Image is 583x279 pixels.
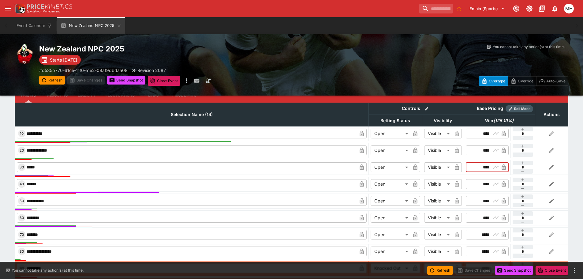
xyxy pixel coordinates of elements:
[424,213,452,223] div: Visible
[15,44,34,64] img: rugby_union.png
[474,105,506,112] div: Base Pricing
[536,266,568,275] button: Close Event
[57,17,125,34] button: New Zealand NPC 2025
[536,76,568,86] button: Auto-Save
[511,3,522,14] button: Connected to PK
[2,3,13,14] button: open drawer
[39,44,304,54] h2: Copy To Clipboard
[562,2,576,15] button: Michael Hutchinson
[518,78,533,84] p: Override
[50,57,77,63] p: Starts [DATE]
[107,76,145,85] button: Send Snapshot
[13,17,56,34] button: Event Calendar
[19,232,25,237] span: 70
[466,4,509,13] button: Select Tenant
[479,76,508,86] button: Overtype
[368,103,464,115] th: Controls
[18,148,25,153] span: 20
[148,76,181,86] button: Close Event
[18,165,25,169] span: 30
[478,117,520,124] span: Win(125.19%)
[183,76,190,86] button: more
[571,267,578,274] button: more
[549,3,560,14] button: Notifications
[12,268,84,273] p: You cannot take any action(s) at this time.
[371,230,410,239] div: Open
[424,162,452,172] div: Visible
[495,266,533,275] button: Send Snapshot
[374,117,417,124] span: Betting Status
[524,3,535,14] button: Toggle light/dark mode
[424,247,452,256] div: Visible
[164,111,219,118] span: Selection Name (14)
[27,4,72,9] img: PriceKinetics
[424,145,452,155] div: Visible
[493,44,565,50] p: You cannot take any action(s) at this time.
[371,129,410,138] div: Open
[371,196,410,206] div: Open
[18,199,25,203] span: 50
[424,129,452,138] div: Visible
[512,106,533,111] span: Roll Mode
[427,266,453,275] button: Refresh
[137,67,166,74] p: Revision 2087
[18,249,25,254] span: 80
[371,213,410,223] div: Open
[371,162,410,172] div: Open
[506,105,533,112] div: Show/hide Price Roll mode configuration.
[536,3,547,14] button: Documentation
[424,230,452,239] div: Visible
[479,76,568,86] div: Start From
[454,4,464,13] button: No Bookmarks
[371,247,410,256] div: Open
[18,216,25,220] span: 60
[424,179,452,189] div: Visible
[419,4,453,13] input: search
[18,182,25,186] span: 40
[424,196,452,206] div: Visible
[371,145,410,155] div: Open
[489,78,505,84] p: Overtype
[508,76,536,86] button: Override
[39,76,65,85] button: Refresh
[13,2,26,15] img: PriceKinetics Logo
[535,103,568,126] th: Actions
[423,105,431,113] button: Bulk edit
[564,4,574,13] div: Michael Hutchinson
[493,117,514,124] em: ( 125.19 %)
[27,10,60,13] img: Sportsbook Management
[19,131,25,136] span: 10
[427,117,459,124] span: Visibility
[546,78,566,84] p: Auto-Save
[371,179,410,189] div: Open
[39,67,128,74] p: Copy To Clipboard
